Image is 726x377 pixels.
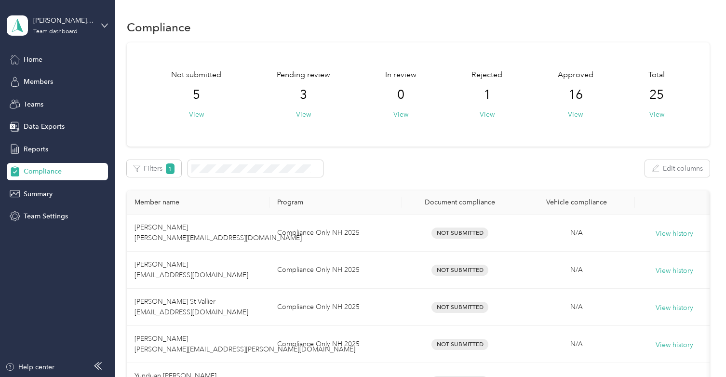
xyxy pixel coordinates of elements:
span: [PERSON_NAME] [PERSON_NAME][EMAIL_ADDRESS][DOMAIN_NAME] [134,223,302,242]
span: Rejected [471,69,502,81]
span: [PERSON_NAME] [PERSON_NAME][EMAIL_ADDRESS][PERSON_NAME][DOMAIN_NAME] [134,335,355,353]
span: Members [24,77,53,87]
button: View [568,109,583,120]
iframe: Everlance-gr Chat Button Frame [672,323,726,377]
span: Reports [24,144,48,154]
button: Edit columns [645,160,710,177]
span: Not Submitted [431,339,488,350]
span: Teams [24,99,43,109]
span: 25 [649,87,664,103]
span: 1 [484,87,491,103]
div: Vehicle compliance [526,198,627,206]
span: Not Submitted [431,228,488,239]
span: In review [385,69,417,81]
span: [PERSON_NAME] [EMAIL_ADDRESS][DOMAIN_NAME] [134,260,248,279]
span: 5 [193,87,200,103]
button: View [189,109,204,120]
button: View [480,109,495,120]
span: Approved [558,69,593,81]
span: Not Submitted [431,302,488,313]
span: 0 [397,87,404,103]
span: N/A [570,266,583,274]
button: View history [656,229,693,239]
span: N/A [570,229,583,237]
span: Total [648,69,665,81]
button: View history [656,340,693,350]
td: Compliance Only NH 2025 [269,326,402,363]
span: 16 [568,87,583,103]
span: 3 [300,87,307,103]
span: N/A [570,303,583,311]
td: Compliance Only NH 2025 [269,289,402,326]
td: Compliance Only NH 2025 [269,252,402,289]
h1: Compliance [127,22,191,32]
span: Data Exports [24,121,65,132]
span: Compliance [24,166,62,176]
span: N/A [570,340,583,348]
td: Compliance Only NH 2025 [269,215,402,252]
span: Team Settings [24,211,68,221]
button: View [393,109,408,120]
th: Program [269,190,402,215]
span: Not Submitted [431,265,488,276]
button: View history [656,266,693,276]
span: Home [24,54,42,65]
button: Help center [5,362,54,372]
span: 1 [166,163,175,174]
span: Summary [24,189,53,199]
div: Document compliance [410,198,511,206]
span: Pending review [277,69,330,81]
button: View history [656,303,693,313]
span: [PERSON_NAME] St Vallier [EMAIL_ADDRESS][DOMAIN_NAME] [134,297,248,316]
button: View [649,109,664,120]
div: Team dashboard [33,29,78,35]
div: [PERSON_NAME][EMAIL_ADDRESS][PERSON_NAME][DOMAIN_NAME] [33,15,94,26]
span: Not submitted [171,69,221,81]
button: Filters1 [127,160,181,177]
th: Member name [127,190,269,215]
button: View [296,109,311,120]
